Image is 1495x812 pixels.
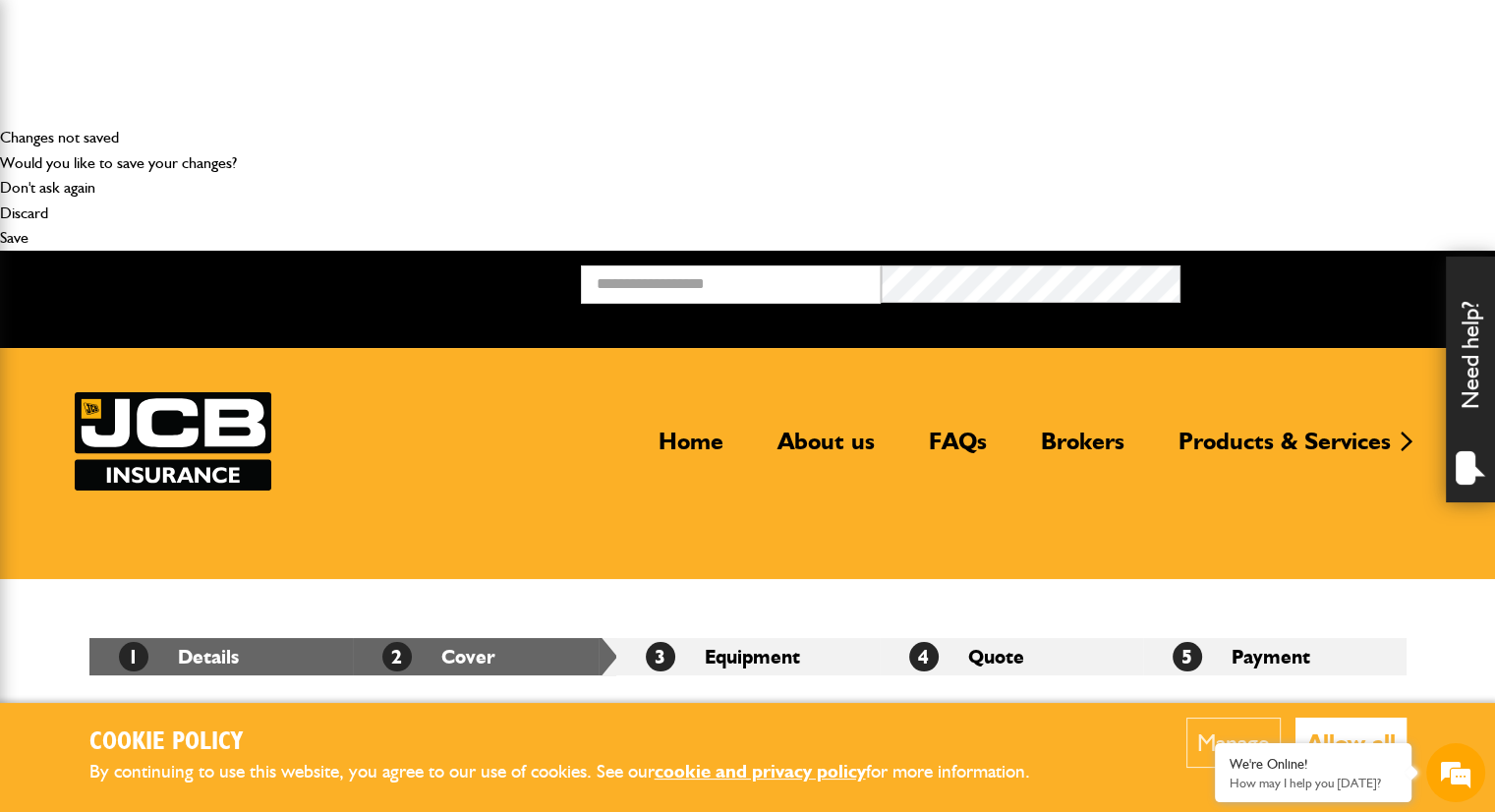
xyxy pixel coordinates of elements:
[353,638,616,675] li: Cover
[119,642,148,671] span: 1
[26,240,359,283] input: Enter your email address
[1230,756,1397,773] div: We're Online!
[267,606,357,632] em: Start Chat
[1143,638,1407,675] li: Payment
[1180,265,1480,296] button: Broker Login
[646,642,675,671] span: 3
[1026,427,1139,472] a: Brokers
[26,182,359,225] input: Enter your last name
[33,109,83,137] img: d_20077148190_company_1631870298795_20077148190
[322,10,370,57] div: Minimize live chat window
[26,356,359,589] textarea: Type your message and hit 'Enter'
[880,638,1143,675] li: Quote
[1295,718,1407,768] button: Allow all
[1230,776,1397,790] p: How may I help you today?
[119,645,239,668] a: 1Details
[644,427,738,472] a: Home
[914,427,1002,472] a: FAQs
[26,298,359,341] input: Enter your phone number
[1173,642,1202,671] span: 5
[1164,427,1406,472] a: Products & Services
[763,427,890,472] a: About us
[75,392,271,492] a: JCB Insurance Services
[89,757,1063,787] p: By continuing to use this website, you agree to our use of cookies. See our for more information.
[382,642,412,671] span: 2
[89,727,1063,758] h2: Cookie Policy
[616,638,880,675] li: Equipment
[909,642,939,671] span: 4
[655,760,866,783] a: cookie and privacy policy
[1186,718,1281,768] button: Manage
[102,110,330,136] div: Chat with us now
[75,392,271,492] img: JCB Insurance Services logo
[1446,257,1495,502] div: Need help?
